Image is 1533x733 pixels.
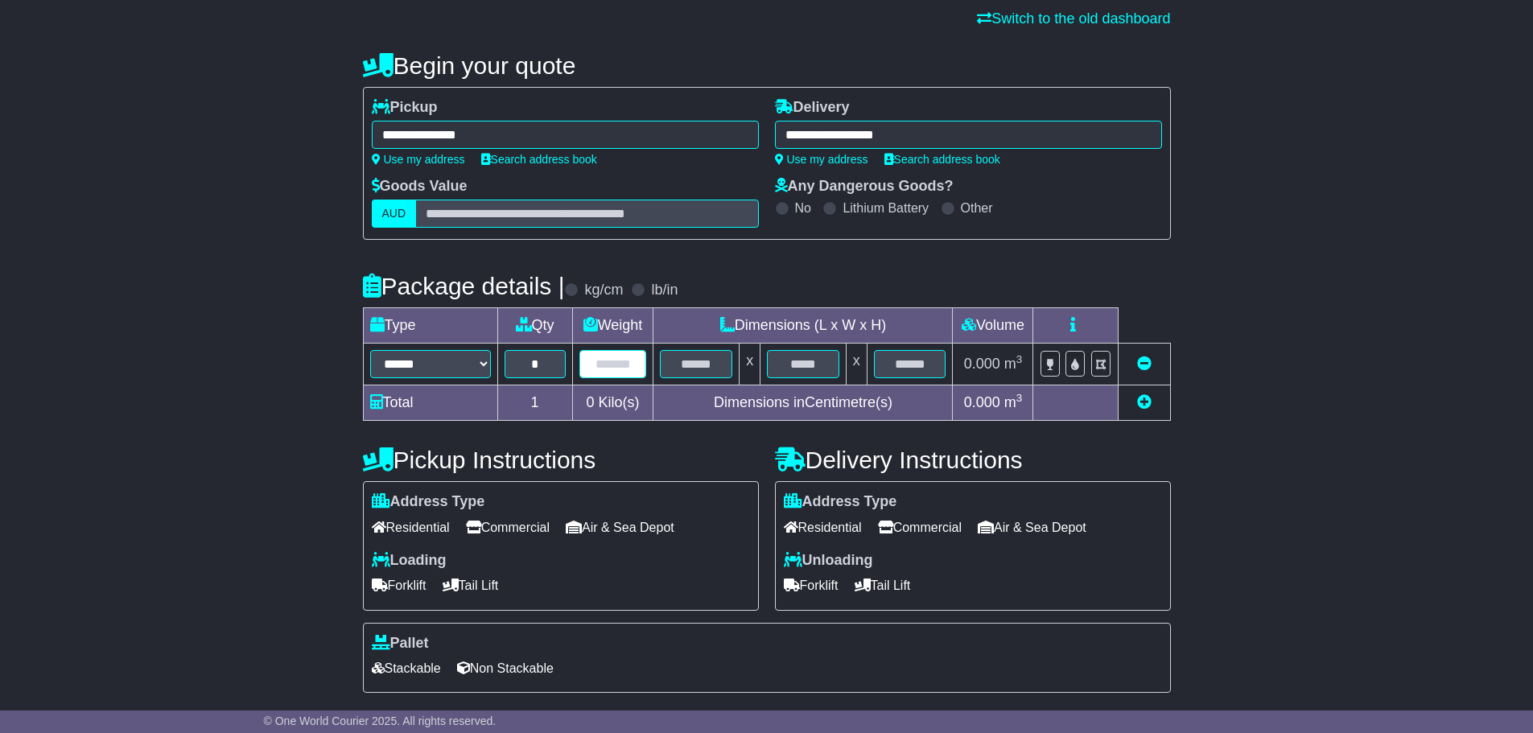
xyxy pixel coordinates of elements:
h4: Begin your quote [363,52,1171,79]
span: Residential [372,515,450,540]
td: Qty [497,308,572,344]
td: Dimensions in Centimetre(s) [653,385,953,421]
span: Stackable [372,656,441,681]
span: m [1004,394,1023,410]
td: x [740,344,760,385]
span: Forklift [372,573,427,598]
label: Pickup [372,99,438,117]
label: Any Dangerous Goods? [775,178,954,196]
span: Commercial [878,515,962,540]
label: kg/cm [584,282,623,299]
a: Search address book [481,153,597,166]
a: Remove this item [1137,356,1152,372]
span: Tail Lift [855,573,911,598]
label: Address Type [784,493,897,511]
span: Residential [784,515,862,540]
a: Use my address [372,153,465,166]
label: Unloading [784,552,873,570]
label: Goods Value [372,178,468,196]
a: Switch to the old dashboard [977,10,1170,27]
span: © One World Courier 2025. All rights reserved. [264,714,497,727]
label: Other [961,200,993,216]
td: Type [363,308,497,344]
a: Search address book [884,153,1000,166]
span: Air & Sea Depot [978,515,1086,540]
label: No [795,200,811,216]
label: Lithium Battery [843,200,929,216]
td: 1 [497,385,572,421]
td: Kilo(s) [572,385,653,421]
span: Forklift [784,573,839,598]
span: m [1004,356,1023,372]
label: lb/in [651,282,678,299]
h4: Delivery Instructions [775,447,1171,473]
label: Address Type [372,493,485,511]
span: 0.000 [964,394,1000,410]
label: AUD [372,200,417,228]
span: 0.000 [964,356,1000,372]
span: Non Stackable [457,656,554,681]
a: Use my address [775,153,868,166]
span: 0 [586,394,594,410]
td: x [846,344,867,385]
span: Air & Sea Depot [566,515,674,540]
span: Tail Lift [443,573,499,598]
a: Add new item [1137,394,1152,410]
td: Volume [953,308,1033,344]
h4: Pickup Instructions [363,447,759,473]
label: Pallet [372,635,429,653]
td: Total [363,385,497,421]
label: Delivery [775,99,850,117]
h4: Package details | [363,273,565,299]
td: Dimensions (L x W x H) [653,308,953,344]
sup: 3 [1016,392,1023,404]
td: Weight [572,308,653,344]
label: Loading [372,552,447,570]
sup: 3 [1016,353,1023,365]
span: Commercial [466,515,550,540]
